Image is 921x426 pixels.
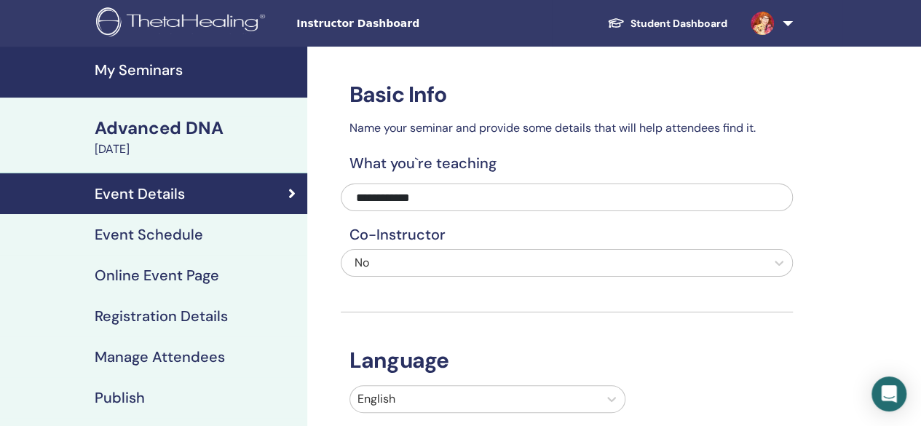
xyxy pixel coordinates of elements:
a: Student Dashboard [596,10,739,37]
span: No [355,255,369,270]
h4: Manage Attendees [95,348,225,366]
span: Instructor Dashboard [296,16,515,31]
h4: Co-Instructor [341,226,793,243]
div: Open Intercom Messenger [871,376,906,411]
div: Advanced DNA [95,116,299,141]
h4: Event Details [95,185,185,202]
h4: What you`re teaching [341,154,793,172]
h3: Basic Info [341,82,793,108]
h4: My Seminars [95,61,299,79]
h4: Event Schedule [95,226,203,243]
h4: Registration Details [95,307,228,325]
div: [DATE] [95,141,299,158]
a: Advanced DNA[DATE] [86,116,307,158]
img: logo.png [96,7,270,40]
h3: Language [341,347,793,374]
img: default.jpg [751,12,774,35]
img: graduation-cap-white.svg [607,17,625,29]
h4: Publish [95,389,145,406]
h4: Online Event Page [95,267,219,284]
p: Name your seminar and provide some details that will help attendees find it. [341,119,793,137]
